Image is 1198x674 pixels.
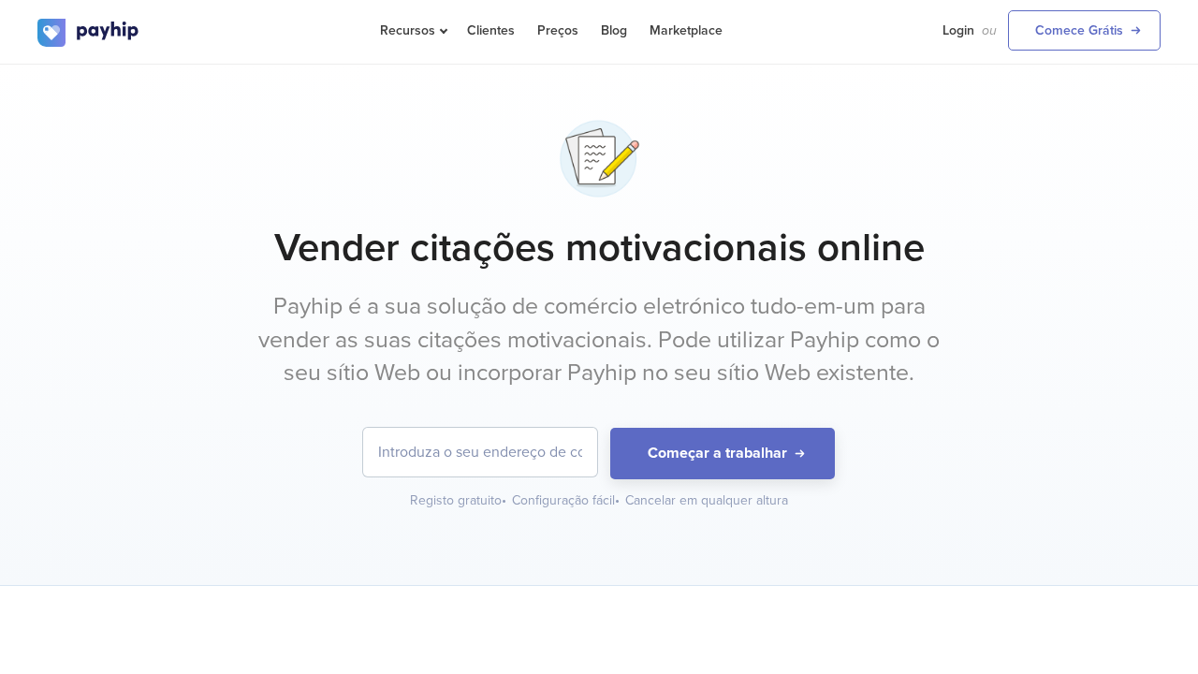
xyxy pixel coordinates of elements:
div: Cancelar em qualquer altura [625,491,788,510]
a: Comece Grátis [1008,10,1161,51]
div: Registo gratuito [410,491,508,510]
h1: Vender citações motivacionais online [37,225,1161,271]
span: • [615,492,620,508]
span: Recursos [380,22,445,38]
p: Payhip é a sua solução de comércio eletrónico tudo-em-um para vender as suas citações motivaciona... [248,290,950,390]
button: Começar a trabalhar [610,428,835,479]
input: Introduza o seu endereço de correio eletrónico [363,428,597,476]
img: pencil-writing-y2um5h74caky83ax74fpe.png [552,111,647,206]
div: Configuração fácil [512,491,621,510]
span: • [502,492,506,508]
img: logo.svg [37,19,140,47]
